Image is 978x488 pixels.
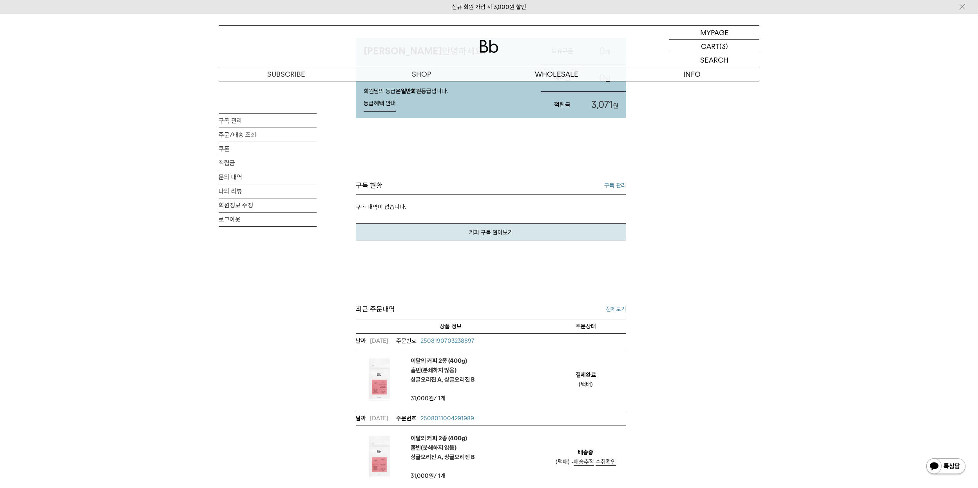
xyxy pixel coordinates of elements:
a: 회원정보 수정 [219,198,317,212]
a: 구독 관리 [604,181,626,190]
a: 적립금 [219,156,317,170]
em: [DATE] [356,414,388,423]
em: [DATE] [356,336,388,346]
p: 구독 내역이 없습니다. [356,194,626,223]
p: (3) [719,40,728,53]
a: 나의 리뷰 [219,184,317,198]
a: 쿠폰 [219,142,317,156]
a: SUBSCRIBE [219,67,354,81]
em: 이달의 커피 2종 (400g) 홀빈(분쇄하지 않음) 싱글오리진 A, 싱글오리진 B [411,356,475,384]
th: 주문상태 [545,319,626,333]
em: 결제완료 [576,370,596,380]
a: 수취확인 [596,458,616,466]
span: 최근 주문내역 [356,304,395,315]
p: CART [701,40,719,53]
p: SEARCH [700,53,728,67]
a: 커피 구독 알아보기 [356,223,626,241]
a: 이달의 커피 2종 (400g)홀빈(분쇄하지 않음)싱글오리진 A, 싱글오리진 B [411,434,475,462]
a: 주문/배송 조회 [219,128,317,142]
img: 이달의 커피 [356,356,403,403]
a: 이달의 커피 2종 (400g)홀빈(분쇄하지 않음)싱글오리진 A, 싱글오리진 B [411,356,475,384]
p: MYPAGE [700,26,729,39]
span: 3,071 [591,99,613,110]
img: 카카오톡 채널 1:1 채팅 버튼 [925,457,966,476]
a: 2508011004291989 [396,414,474,423]
em: 이달의 커피 2종 (400g) 홀빈(분쇄하지 않음) 싱글오리진 A, 싱글오리진 B [411,434,475,462]
a: SHOP [354,67,489,81]
th: 상품명/옵션 [356,319,545,333]
td: / 1개 [411,471,477,481]
a: 문의 내역 [219,170,317,184]
strong: 31,000원 [411,472,434,479]
div: (택배) [579,380,593,389]
a: 신규 회원 가입 시 3,000원 할인 [452,4,526,11]
a: 로그아웃 [219,212,317,226]
a: CART (3) [669,40,759,53]
p: WHOLESALE [489,67,624,81]
p: INFO [624,67,759,81]
em: 배송중 [578,448,593,457]
a: 등급혜택 안내 [364,96,396,112]
a: 3,071원 [584,92,626,118]
a: 배송추적 [574,458,594,466]
strong: 일반회원등급 [401,88,431,95]
h3: 적립금 [541,94,583,115]
a: 2508190703238897 [396,336,475,346]
strong: 31,000원 [411,395,434,402]
div: (택배) - [556,457,616,466]
span: 2508190703238897 [420,337,475,344]
img: 이달의 커피 [356,434,403,481]
a: 구독 관리 [219,114,317,128]
span: 2508011004291989 [420,415,474,422]
div: 회원님의 등급은 입니다. [356,80,533,118]
a: MYPAGE [669,26,759,40]
img: 로고 [480,40,498,53]
a: 전체보기 [606,304,626,314]
span: 0 [599,72,605,84]
td: / 1개 [411,394,477,403]
h3: 구독 현황 [356,181,382,190]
